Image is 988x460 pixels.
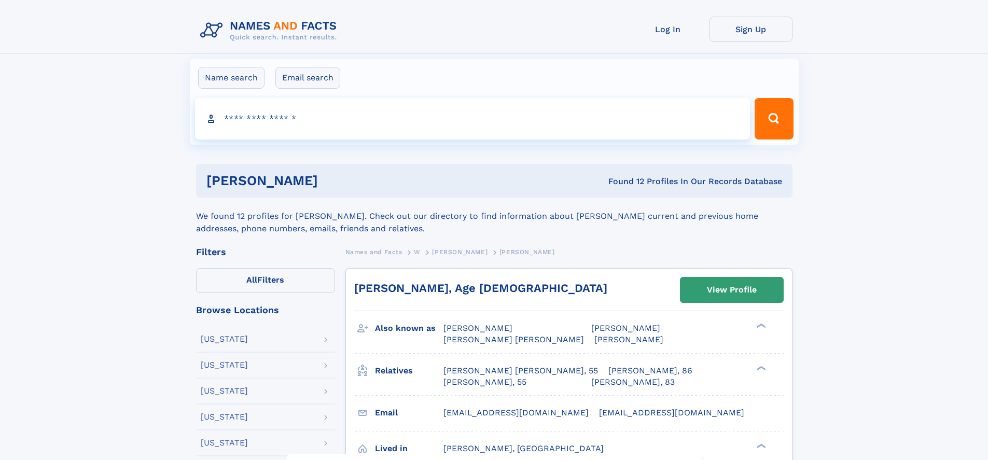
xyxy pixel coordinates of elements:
label: Email search [275,67,340,89]
div: [US_STATE] [201,439,248,447]
div: [US_STATE] [201,361,248,369]
span: [PERSON_NAME] [PERSON_NAME] [443,334,584,344]
div: [US_STATE] [201,413,248,421]
h1: [PERSON_NAME] [206,174,463,187]
span: [PERSON_NAME] [443,323,512,333]
a: [PERSON_NAME] [432,245,488,258]
a: [PERSON_NAME] [PERSON_NAME], 55 [443,365,598,377]
a: Sign Up [709,17,792,42]
div: [US_STATE] [201,335,248,343]
img: Logo Names and Facts [196,17,345,45]
a: W [414,245,421,258]
label: Name search [198,67,265,89]
a: [PERSON_NAME], Age [DEMOGRAPHIC_DATA] [354,282,607,295]
span: All [246,275,257,285]
div: Found 12 Profiles In Our Records Database [463,176,782,187]
span: [PERSON_NAME] [432,248,488,256]
input: search input [195,98,750,140]
a: [PERSON_NAME], 55 [443,377,526,388]
h3: Relatives [375,362,443,380]
span: [EMAIL_ADDRESS][DOMAIN_NAME] [599,408,744,417]
h3: Also known as [375,319,443,337]
a: Names and Facts [345,245,402,258]
h3: Email [375,404,443,422]
div: ❯ [754,442,767,449]
div: ❯ [754,365,767,371]
h3: Lived in [375,440,443,457]
span: [PERSON_NAME], [GEOGRAPHIC_DATA] [443,443,604,453]
div: We found 12 profiles for [PERSON_NAME]. Check out our directory to find information about [PERSON... [196,198,792,235]
a: [PERSON_NAME], 83 [591,377,675,388]
a: [PERSON_NAME], 86 [608,365,692,377]
span: [PERSON_NAME] [594,334,663,344]
span: [PERSON_NAME] [591,323,660,333]
a: View Profile [680,277,783,302]
span: W [414,248,421,256]
button: Search Button [755,98,793,140]
div: Browse Locations [196,305,335,315]
div: ❯ [754,323,767,329]
div: View Profile [707,278,757,302]
span: [EMAIL_ADDRESS][DOMAIN_NAME] [443,408,589,417]
div: Filters [196,247,335,257]
label: Filters [196,268,335,293]
div: [US_STATE] [201,387,248,395]
span: [PERSON_NAME] [499,248,555,256]
a: Log In [627,17,709,42]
